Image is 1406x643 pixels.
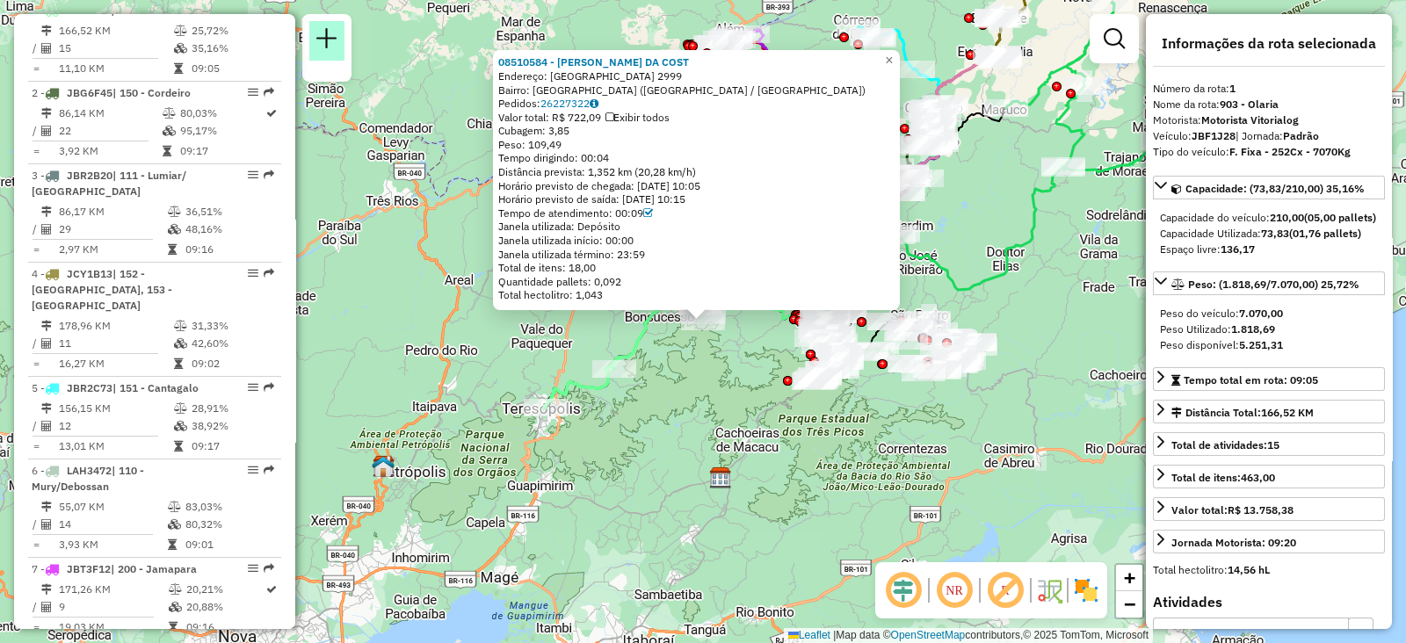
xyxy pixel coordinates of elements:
[1171,470,1275,486] div: Total de itens:
[1153,128,1385,144] div: Veículo:
[191,317,274,335] td: 31,33%
[1270,211,1304,224] strong: 210,00
[67,464,112,477] span: LAH3472
[498,124,569,137] span: Cubagem: 3,85
[174,403,187,414] i: % de utilização do peso
[41,206,52,217] i: Distância Total
[498,111,895,125] div: Valor total: R$ 722,09
[191,60,274,77] td: 09:05
[174,321,187,331] i: % de utilização do peso
[1261,406,1314,419] span: 166,52 KM
[58,437,173,455] td: 13,01 KM
[248,268,258,278] em: Opções
[1171,502,1294,518] div: Valor total:
[191,40,274,57] td: 35,16%
[174,358,183,369] i: Tempo total em rota
[185,241,273,258] td: 09:16
[174,421,187,431] i: % de utilização da cubagem
[266,108,277,119] i: Rota otimizada
[179,105,265,122] td: 80,03%
[185,581,265,598] td: 20,21%
[32,241,40,258] td: =
[58,317,173,335] td: 178,96 KM
[1153,35,1385,52] h4: Informações da rota selecionada
[112,86,191,99] span: | 150 - Cordeiro
[32,598,40,616] td: /
[1097,21,1132,56] a: Exibir filtros
[1220,98,1279,111] strong: 903 - Olaria
[248,465,258,475] em: Opções
[41,502,52,512] i: Distância Total
[498,206,895,220] div: Tempo de atendimento: 00:09
[498,55,689,69] a: 08510584 - [PERSON_NAME] DA COST
[185,203,273,220] td: 36,51%
[1153,367,1385,391] a: Tempo total em rota: 09:05
[58,417,173,435] td: 12
[169,584,182,595] i: % de utilização do peso
[58,598,168,616] td: 9
[1304,211,1376,224] strong: (05,00 pallets)
[58,105,162,122] td: 86,14 KM
[1261,227,1289,240] strong: 73,83
[163,126,176,136] i: % de utilização da cubagem
[1153,176,1385,199] a: Capacidade: (73,83/210,00) 35,16%
[248,87,258,98] em: Opções
[111,4,177,17] span: | 903 - Olaria
[1153,562,1385,578] div: Total hectolitro:
[41,584,52,595] i: Distância Total
[540,97,598,110] a: 26227322
[179,142,265,160] td: 09:17
[933,569,975,611] span: Ocultar NR
[168,539,177,550] i: Tempo total em rota
[32,335,40,352] td: /
[264,170,274,180] em: Rota exportada
[1171,438,1279,452] span: Total de atividades:
[984,569,1026,611] span: Exibir rótulo
[58,536,167,553] td: 3,93 KM
[1229,82,1236,95] strong: 1
[498,234,895,248] div: Janela utilizada início: 00:00
[1160,226,1378,242] div: Capacidade Utilizada:
[1116,591,1142,618] a: Zoom out
[191,417,274,435] td: 38,92%
[41,602,52,612] i: Total de Atividades
[41,108,52,119] i: Distância Total
[185,536,273,553] td: 09:01
[169,622,178,632] i: Tempo total em rota
[788,629,830,641] a: Leaflet
[1116,565,1142,591] a: Zoom in
[41,43,52,54] i: Total de Atividades
[58,241,167,258] td: 2,97 KM
[1239,338,1283,351] strong: 5.251,31
[58,142,162,160] td: 3,92 KM
[174,43,187,54] i: % de utilização da cubagem
[32,618,40,636] td: =
[1160,307,1283,320] span: Peso do veículo:
[1171,405,1314,421] div: Distância Total:
[41,403,52,414] i: Distância Total
[1153,432,1385,456] a: Total de atividades:15
[879,50,900,71] a: Close popup
[1153,497,1385,521] a: Valor total:R$ 13.758,38
[1188,278,1359,291] span: Peso: (1.818,69/7.070,00) 25,72%
[41,519,52,530] i: Total de Atividades
[498,220,895,234] div: Janela utilizada: Depósito
[882,569,924,611] span: Ocultar deslocamento
[168,224,181,235] i: % de utilização da cubagem
[891,629,966,641] a: OpenStreetMap
[185,598,265,616] td: 20,88%
[191,355,274,372] td: 09:02
[498,83,895,98] div: Bairro: [GEOGRAPHIC_DATA] ([GEOGRAPHIC_DATA] / [GEOGRAPHIC_DATA])
[58,498,167,516] td: 55,07 KM
[709,466,732,489] img: CDI Macacu
[1153,112,1385,128] div: Motorista:
[1239,307,1283,320] strong: 7.070,00
[1153,299,1385,360] div: Peso: (1.818,69/7.070,00) 25,72%
[1228,503,1294,517] strong: R$ 13.758,38
[32,169,186,198] span: | 111 - Lumiar/ [GEOGRAPHIC_DATA]
[498,261,895,275] div: Total de itens: 18,00
[498,275,895,289] div: Quantidade pallets: 0,092
[1153,144,1385,160] div: Tipo do veículo:
[67,4,111,17] span: JBF1J28
[58,618,168,636] td: 19,03 KM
